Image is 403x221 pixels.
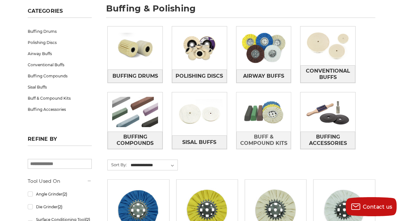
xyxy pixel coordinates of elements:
[172,69,227,83] a: Polishing Discs
[301,66,355,83] span: Conventional Buffs
[28,93,92,104] a: Buff & Compound Kits
[300,132,355,149] a: Buffing Accessories
[62,192,67,196] span: (2)
[300,92,355,131] img: Buffing Accessories
[112,71,158,82] span: Buffing Drums
[130,160,177,170] select: Sort By:
[363,204,392,210] span: Contact us
[108,69,162,83] a: Buffing Drums
[236,28,291,67] img: Airway Buffs
[28,48,92,59] a: Airway Buffs
[108,28,162,67] img: Buffing Drums
[28,37,92,48] a: Polishing Discs
[28,136,92,146] h5: Refine by
[301,132,355,149] span: Buffing Accessories
[28,26,92,37] a: Buffing Drums
[28,201,92,212] a: Die Grinder
[176,71,223,82] span: Polishing Discs
[108,92,162,131] img: Buffing Compounds
[236,132,291,149] a: Buff & Compound Kits
[28,70,92,82] a: Buffing Compounds
[28,59,92,70] a: Conventional Buffs
[172,95,227,133] img: Sisal Buffs
[300,65,355,83] a: Conventional Buffs
[28,177,92,185] h5: Tool Used On
[243,71,284,82] span: Airway Buffs
[300,26,355,65] img: Conventional Buffs
[28,82,92,93] a: Sisal Buffs
[237,132,291,149] span: Buff & Compound Kits
[106,4,375,18] h1: buffing & polishing
[108,160,127,169] label: Sort By:
[172,28,227,67] img: Polishing Discs
[28,8,92,18] h5: Categories
[236,69,291,83] a: Airway Buffs
[108,132,162,149] a: Buffing Compounds
[236,92,291,131] img: Buff & Compound Kits
[58,204,62,209] span: (2)
[346,197,397,216] button: Contact us
[28,189,92,200] a: Angle Grinder
[28,104,92,115] a: Buffing Accessories
[182,137,216,148] span: Sisal Buffs
[172,135,227,149] a: Sisal Buffs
